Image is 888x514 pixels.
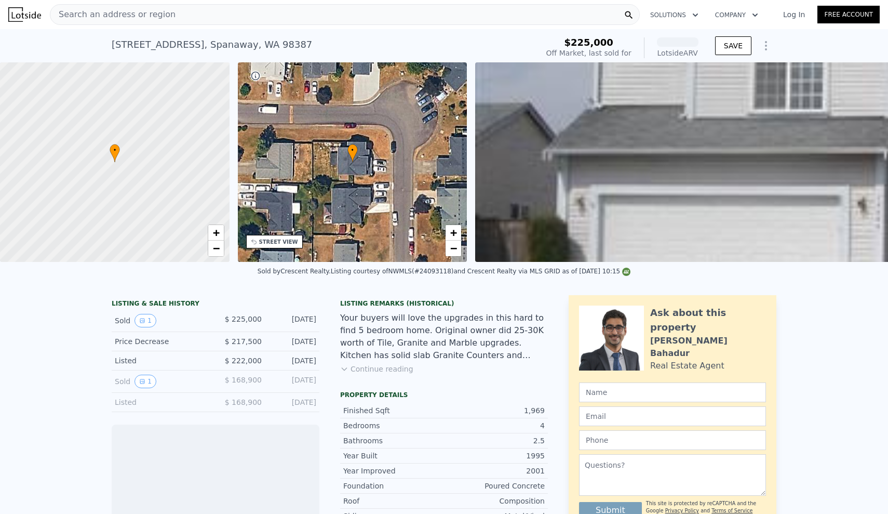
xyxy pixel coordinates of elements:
div: Listing courtesy of NWMLS (#24093118) and Crescent Realty via MLS GRID as of [DATE] 10:15 [331,268,630,275]
div: Lotside ARV [657,48,698,58]
div: Bathrooms [343,436,444,446]
span: + [450,226,457,239]
div: Off Market, last sold for [546,48,631,58]
div: 1,969 [444,405,545,416]
div: Sold [115,375,207,388]
a: Zoom in [446,225,461,241]
div: Year Built [343,451,444,461]
button: View historical data [134,314,156,327]
div: Year Improved [343,466,444,476]
span: $225,000 [564,37,613,48]
div: [DATE] [270,397,316,407]
span: $ 217,500 [225,337,262,346]
a: Privacy Policy [665,508,699,513]
div: Sold by Crescent Realty . [258,268,331,275]
span: $ 168,900 [225,398,262,406]
div: Poured Concrete [444,481,545,491]
a: Zoom out [446,241,461,256]
span: − [212,242,219,255]
button: Solutions [642,6,707,24]
span: • [347,146,358,155]
div: • [347,144,358,162]
div: Sold [115,314,207,327]
div: Composition [444,496,545,506]
div: Bedrooms [343,420,444,431]
div: STREET VIEW [259,238,298,246]
div: [DATE] [270,355,316,366]
button: SAVE [715,36,751,55]
div: Roof [343,496,444,506]
div: [PERSON_NAME] Bahadur [650,335,766,360]
span: Search an address or region [50,8,176,21]
a: Log In [771,9,817,20]
span: − [450,242,457,255]
div: 4 [444,420,545,431]
button: Company [707,6,766,24]
span: $ 225,000 [225,315,262,323]
input: Phone [579,430,766,450]
div: [DATE] [270,375,316,388]
div: • [110,144,120,162]
div: Listed [115,355,207,366]
div: Real Estate Agent [650,360,724,372]
button: View historical data [134,375,156,388]
div: Property details [340,391,548,399]
a: Terms of Service [711,508,752,513]
input: Email [579,406,766,426]
span: $ 168,900 [225,376,262,384]
div: [DATE] [270,336,316,347]
div: Ask about this property [650,306,766,335]
a: Zoom in [208,225,224,241]
button: Continue reading [340,364,413,374]
span: • [110,146,120,155]
span: + [212,226,219,239]
input: Name [579,383,766,402]
button: Show Options [756,35,776,56]
img: Lotside [8,7,41,22]
div: Foundation [343,481,444,491]
div: Price Decrease [115,336,207,347]
div: [STREET_ADDRESS] , Spanaway , WA 98387 [112,37,312,52]
div: 1995 [444,451,545,461]
a: Free Account [817,6,880,23]
div: 2001 [444,466,545,476]
div: [DATE] [270,314,316,327]
div: LISTING & SALE HISTORY [112,299,319,310]
div: Finished Sqft [343,405,444,416]
a: Zoom out [208,241,224,256]
div: Listed [115,397,207,407]
div: Your buyers will love the upgrades in this hard to find 5 bedroom home. Original owner did 25-30K... [340,312,548,362]
img: NWMLS Logo [622,268,630,276]
div: Listing Remarks (Historical) [340,299,548,308]
span: $ 222,000 [225,357,262,365]
div: 2.5 [444,436,545,446]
